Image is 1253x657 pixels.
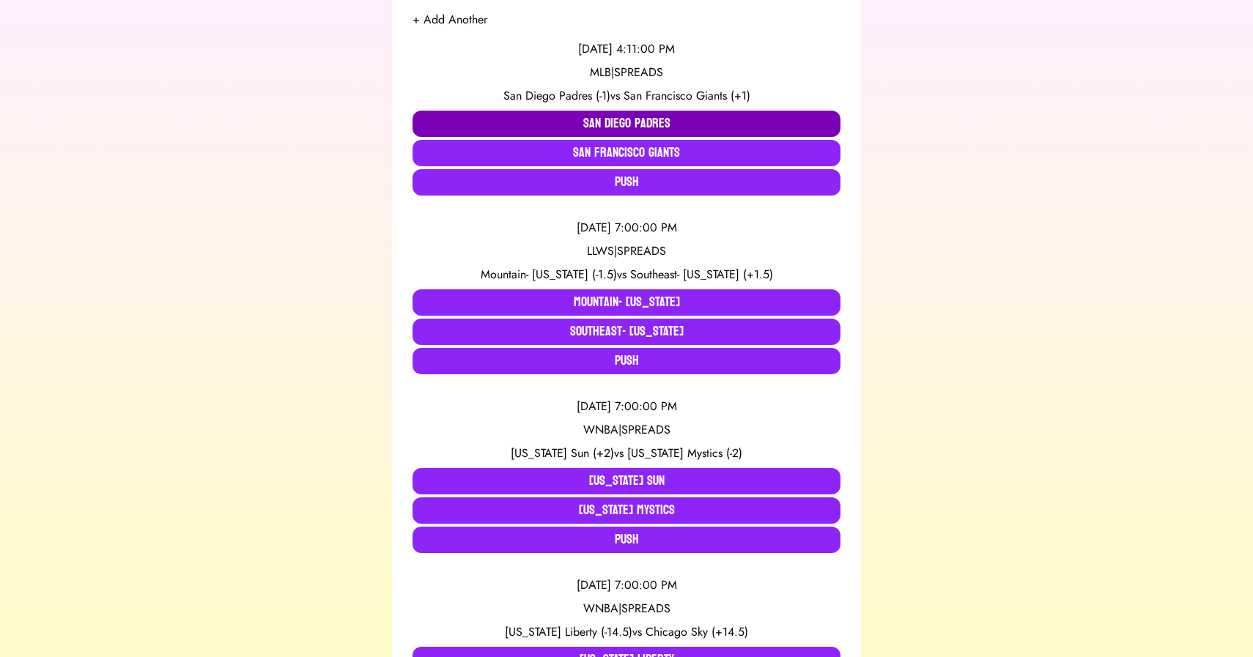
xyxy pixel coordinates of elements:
span: San Diego Padres (-1) [503,87,610,104]
div: vs [413,266,840,283]
button: Southeast- [US_STATE] [413,319,840,345]
div: [DATE] 7:00:00 PM [413,219,840,237]
button: [US_STATE] Mystics [413,497,840,524]
span: [US_STATE] Sun (+2) [511,445,614,461]
span: San Francisco Giants (+1) [624,87,750,104]
button: Mountain- [US_STATE] [413,289,840,316]
div: WNBA | SPREADS [413,421,840,439]
button: Push [413,348,840,374]
span: [US_STATE] Mystics (-2) [627,445,742,461]
button: San Diego Padres [413,111,840,137]
button: Push [413,527,840,553]
div: LLWS | SPREADS [413,242,840,260]
button: San Francisco Giants [413,140,840,166]
div: [DATE] 7:00:00 PM [413,576,840,594]
span: Mountain- [US_STATE] (-1.5) [481,266,617,283]
span: Chicago Sky (+14.5) [646,623,748,640]
span: [US_STATE] Liberty (-14.5) [505,623,632,640]
div: WNBA | SPREADS [413,600,840,617]
div: vs [413,87,840,105]
div: vs [413,623,840,641]
div: [DATE] 7:00:00 PM [413,398,840,415]
button: Push [413,169,840,196]
span: Southeast- [US_STATE] (+1.5) [630,266,773,283]
button: [US_STATE] Sun [413,468,840,494]
div: MLB | SPREADS [413,64,840,81]
div: vs [413,445,840,462]
button: + Add Another [413,11,487,29]
div: [DATE] 4:11:00 PM [413,40,840,58]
